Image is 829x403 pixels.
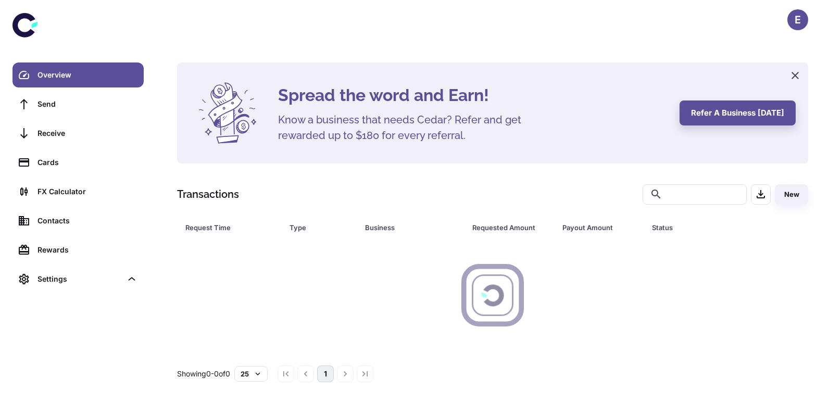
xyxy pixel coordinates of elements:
[787,9,808,30] button: E
[234,366,268,382] button: 25
[276,366,375,382] nav: pagination navigation
[680,100,796,125] button: Refer a business [DATE]
[472,220,536,235] div: Requested Amount
[652,220,751,235] div: Status
[290,220,339,235] div: Type
[472,220,549,235] span: Requested Amount
[12,208,144,233] a: Contacts
[37,157,137,168] div: Cards
[12,179,144,204] a: FX Calculator
[37,244,137,256] div: Rewards
[562,220,639,235] span: Payout Amount
[185,220,263,235] div: Request Time
[12,150,144,175] a: Cards
[317,366,334,382] button: page 1
[185,220,277,235] span: Request Time
[37,98,137,110] div: Send
[278,83,667,108] h4: Spread the word and Earn!
[12,92,144,117] a: Send
[652,220,765,235] span: Status
[37,215,137,226] div: Contacts
[177,186,239,202] h1: Transactions
[562,220,626,235] div: Payout Amount
[37,273,122,285] div: Settings
[37,186,137,197] div: FX Calculator
[775,184,808,205] button: New
[12,267,144,292] div: Settings
[12,237,144,262] a: Rewards
[12,121,144,146] a: Receive
[290,220,353,235] span: Type
[177,368,230,380] p: Showing 0-0 of 0
[37,128,137,139] div: Receive
[278,112,538,143] h5: Know a business that needs Cedar? Refer and get rewarded up to $180 for every referral.
[12,62,144,87] a: Overview
[37,69,137,81] div: Overview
